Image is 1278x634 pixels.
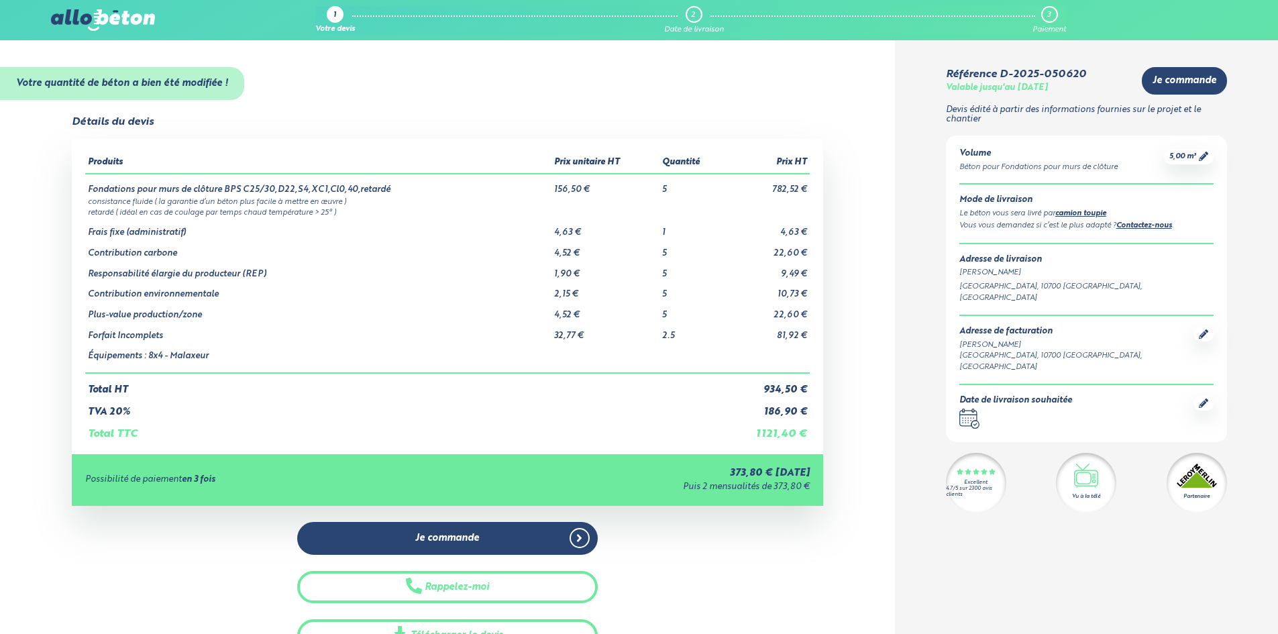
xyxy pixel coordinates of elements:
[551,238,659,259] td: 4,52 €
[182,475,215,484] strong: en 3 fois
[659,217,725,238] td: 1
[659,152,725,174] th: Quantité
[959,339,1193,351] div: [PERSON_NAME]
[959,162,1118,173] div: Béton pour Fondations pour murs de clôture
[1159,582,1263,619] iframe: Help widget launcher
[85,300,551,321] td: Plus-value production/zone
[725,238,810,259] td: 22,60 €
[85,217,551,238] td: Frais fixe (administratif)
[725,279,810,300] td: 10,73 €
[85,279,551,300] td: Contribution environnementale
[1032,25,1066,34] div: Paiement
[1116,222,1172,229] a: Contactez-nous
[85,174,551,195] td: Fondations pour murs de clôture BPS C25/30,D22,S4,XC1,Cl0,40,retardé
[725,300,810,321] td: 22,60 €
[85,152,551,174] th: Produits
[959,281,1214,304] div: [GEOGRAPHIC_DATA], 10700 [GEOGRAPHIC_DATA], [GEOGRAPHIC_DATA]
[551,279,659,300] td: 2,15 €
[297,522,598,555] a: Je commande
[551,152,659,174] th: Prix unitaire HT
[333,11,336,20] div: 1
[946,83,1048,93] div: Valable jusqu'au [DATE]
[946,486,1006,498] div: 4.7/5 sur 2300 avis clients
[659,259,725,280] td: 5
[964,480,988,486] div: Excellent
[959,327,1193,337] div: Adresse de facturation
[959,255,1214,265] div: Adresse de livraison
[664,25,724,34] div: Date de livraison
[659,300,725,321] td: 5
[959,220,1214,232] div: Vous vous demandez si c’est le plus adapté ? .
[946,68,1086,81] div: Référence D-2025-050620
[85,321,551,341] td: Forfait Incomplets
[1032,6,1066,34] a: 3 Paiement
[452,482,810,492] div: Puis 2 mensualités de 373,80 €
[315,25,355,34] div: Votre devis
[725,321,810,341] td: 81,92 €
[452,468,810,479] div: 373,80 € [DATE]
[297,571,598,604] button: Rappelez-moi
[85,373,725,396] td: Total HT
[946,105,1227,125] p: Devis édité à partir des informations fournies sur le projet et le chantier
[725,152,810,174] th: Prix HT
[85,259,551,280] td: Responsabilité élargie du producteur (REP)
[1142,67,1227,95] a: Je commande
[1055,210,1106,217] a: camion toupie
[959,208,1214,220] div: Le béton vous sera livré par
[725,174,810,195] td: 782,52 €
[85,341,551,373] td: Équipements : 8x4 - Malaxeur
[959,350,1193,373] div: [GEOGRAPHIC_DATA], 10700 [GEOGRAPHIC_DATA], [GEOGRAPHIC_DATA]
[551,300,659,321] td: 4,52 €
[85,238,551,259] td: Contribution carbone
[959,195,1214,205] div: Mode de livraison
[315,6,355,34] a: 1 Votre devis
[551,174,659,195] td: 156,50 €
[659,279,725,300] td: 5
[725,373,810,396] td: 934,50 €
[725,417,810,440] td: 1 121,40 €
[51,9,154,31] img: allobéton
[16,78,228,88] strong: Votre quantité de béton a bien été modifiée !
[1047,11,1051,19] div: 3
[1183,492,1210,500] div: Partenaire
[85,475,452,485] div: Possibilité de paiement
[659,174,725,195] td: 5
[551,321,659,341] td: 32,77 €
[85,195,810,207] td: consistance fluide ( la garantie d’un béton plus facile à mettre en œuvre )
[85,417,725,440] td: Total TTC
[725,217,810,238] td: 4,63 €
[551,259,659,280] td: 1,90 €
[691,11,695,19] div: 2
[1153,75,1216,87] span: Je commande
[725,396,810,418] td: 186,90 €
[659,321,725,341] td: 2.5
[1072,492,1100,500] div: Vu à la télé
[664,6,724,34] a: 2 Date de livraison
[725,259,810,280] td: 9,49 €
[85,206,810,217] td: retardé ( idéal en cas de coulage par temps chaud température > 25° )
[659,238,725,259] td: 5
[85,396,725,418] td: TVA 20%
[959,149,1118,159] div: Volume
[415,533,479,544] span: Je commande
[551,217,659,238] td: 4,63 €
[959,267,1214,278] div: [PERSON_NAME]
[959,396,1072,406] div: Date de livraison souhaitée
[72,116,154,128] div: Détails du devis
